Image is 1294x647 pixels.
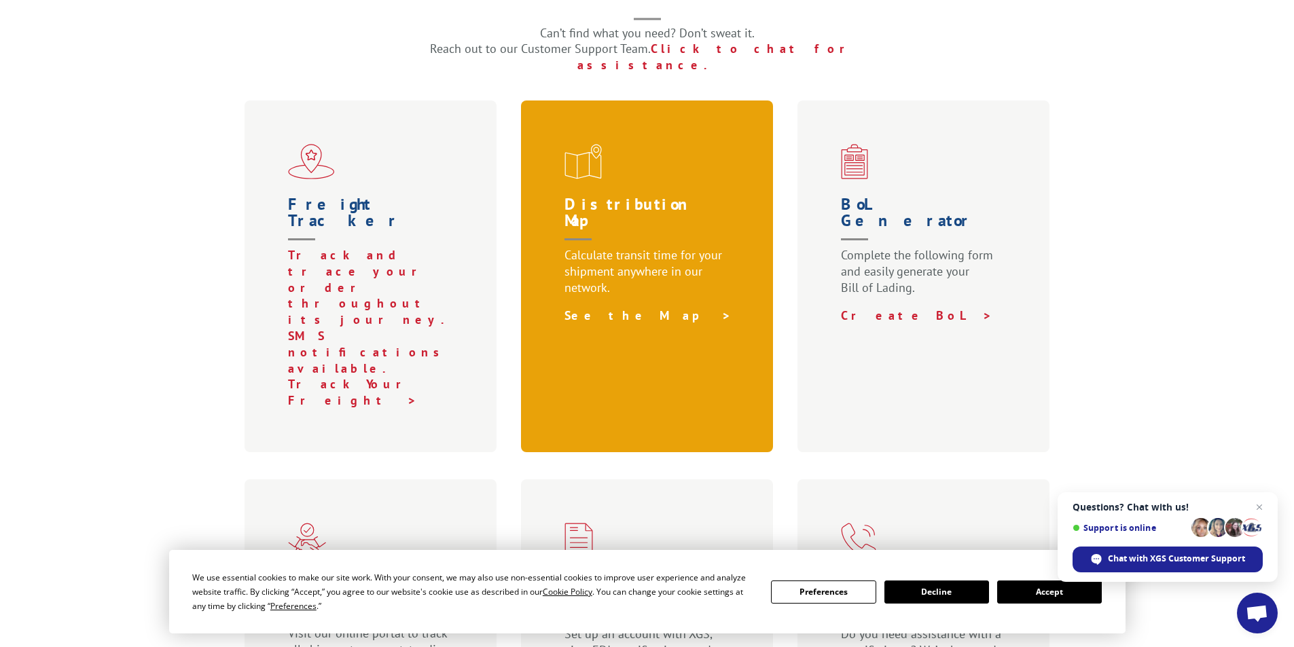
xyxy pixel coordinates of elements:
[288,144,335,179] img: xgs-icon-flagship-distribution-model-red
[841,247,1012,308] p: Complete the following form and easily generate your Bill of Lading.
[270,600,317,612] span: Preferences
[543,586,592,597] span: Cookie Policy
[376,25,919,73] p: Can’t find what you need? Don’t sweat it. Reach out to our Customer Support Team.
[288,523,326,557] img: xgs-icon-partner-red (1)
[564,523,593,558] img: xgs-icon-credit-financing-forms-red
[841,144,868,179] img: xgs-icon-bo-l-generator-red
[169,550,1126,633] div: Cookie Consent Prompt
[192,570,755,613] div: We use essential cookies to make our site work. With your consent, we may also use non-essential ...
[1108,553,1245,565] span: Chat with XGS Customer Support
[288,376,420,408] a: Track Your Freight >
[1237,593,1278,633] div: Open chat
[288,247,459,376] p: Track and trace your order throughout its journey. SMS notifications available.
[884,580,989,604] button: Decline
[577,41,864,73] a: Click to chat for assistance.
[564,144,602,179] img: xgs-icon-distribution-map-red
[564,196,736,247] h1: Distribution Map
[841,196,1012,247] h1: BoL Generator
[1073,502,1263,513] span: Questions? Chat with us!
[841,308,992,323] a: Create BoL >
[288,196,459,376] a: Freight Tracker Track and trace your order throughout its journey. SMS notifications available.
[288,196,459,247] h1: Freight Tracker
[841,523,876,558] img: xgs-icon-help-and-support-red
[771,580,876,604] button: Preferences
[564,308,732,323] a: See the Map >
[1073,547,1263,572] div: Chat with XGS Customer Support
[564,247,736,308] p: Calculate transit time for your shipment anywhere in our network.
[997,580,1102,604] button: Accept
[1251,499,1268,515] span: Close chat
[1073,523,1187,533] span: Support is online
